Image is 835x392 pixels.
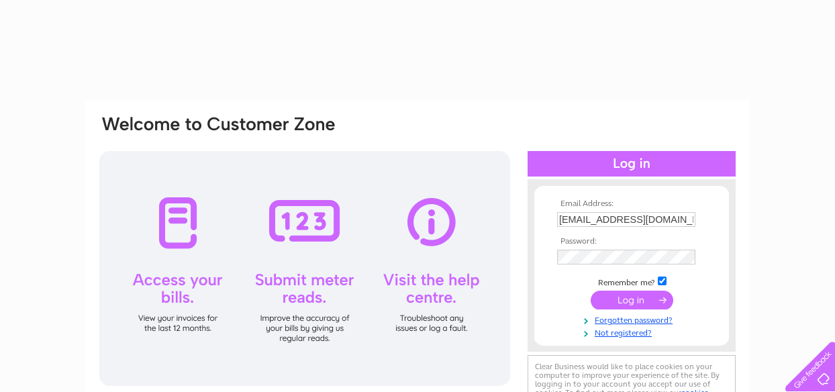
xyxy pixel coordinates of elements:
a: Forgotten password? [557,313,709,326]
th: Email Address: [554,199,709,209]
a: Not registered? [557,326,709,338]
th: Password: [554,237,709,246]
td: Remember me? [554,275,709,288]
input: Submit [591,291,673,309]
